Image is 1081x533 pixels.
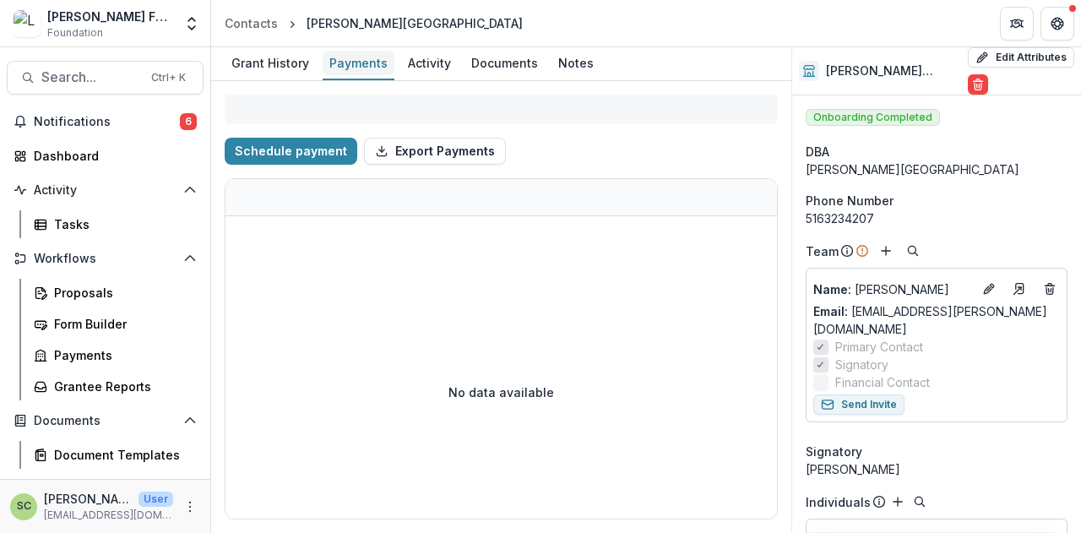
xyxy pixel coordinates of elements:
div: 5163234207 [806,209,1067,227]
a: Activity [401,47,458,80]
div: [PERSON_NAME][GEOGRAPHIC_DATA] [307,14,523,32]
div: Tasks [54,215,190,233]
button: Open entity switcher [180,7,204,41]
div: [PERSON_NAME] Fund for the Blind [47,8,173,25]
button: Search... [7,61,204,95]
span: Name : [813,282,851,296]
p: Individuals [806,493,871,511]
p: Team [806,242,839,260]
button: Deletes [1040,279,1060,299]
button: Edit [979,279,999,299]
div: Form Builder [54,315,190,333]
div: [PERSON_NAME][GEOGRAPHIC_DATA] [806,160,1067,178]
div: Payments [323,51,394,75]
div: Grant History [225,51,316,75]
a: Contacts [218,11,285,35]
button: Add [876,241,896,261]
a: Name: [PERSON_NAME] [813,280,972,298]
p: No data available [448,383,554,401]
span: Signatory [835,356,888,373]
span: Signatory [806,443,862,460]
a: Email: [EMAIL_ADDRESS][PERSON_NAME][DOMAIN_NAME] [813,302,1060,338]
button: Partners [1000,7,1034,41]
button: Send Invite [813,394,904,415]
span: Search... [41,69,141,85]
button: Export Payments [364,138,506,165]
h2: [PERSON_NAME][GEOGRAPHIC_DATA] [826,64,961,79]
a: Form Builder [27,310,204,338]
button: Schedule payment [225,138,357,165]
a: Payments [27,341,204,369]
div: Grantee Reports [54,378,190,395]
img: Lavelle Fund for the Blind [14,10,41,37]
p: [EMAIL_ADDRESS][DOMAIN_NAME] [44,508,173,523]
div: Payments [54,346,190,364]
button: Search [903,241,923,261]
button: Open Documents [7,407,204,434]
p: [PERSON_NAME] [813,280,972,298]
span: Phone Number [806,192,894,209]
a: Grantee Reports [27,373,204,400]
span: Notifications [34,115,180,129]
span: Onboarding Completed [806,109,940,126]
nav: breadcrumb [218,11,530,35]
a: Payments [323,47,394,80]
a: Documents [464,47,545,80]
div: Notes [551,51,600,75]
button: Add [888,492,908,512]
button: Open Workflows [7,245,204,272]
span: Foundation [47,25,103,41]
span: Documents [34,414,177,428]
button: More [180,497,200,517]
span: DBA [806,143,829,160]
span: Activity [34,183,177,198]
div: [PERSON_NAME] [806,460,1067,478]
a: Proposals [27,279,204,307]
div: Activity [401,51,458,75]
button: Notifications6 [7,108,204,135]
div: Contacts [225,14,278,32]
a: Grant History [225,47,316,80]
button: Delete [968,74,988,95]
span: Primary Contact [835,338,923,356]
div: Documents [464,51,545,75]
div: Dashboard [34,147,190,165]
a: Go to contact [1006,275,1033,302]
button: Open Activity [7,177,204,204]
button: Edit Attributes [968,47,1074,68]
a: Tasks [27,210,204,238]
div: Document Templates [54,446,190,464]
a: Dashboard [7,142,204,170]
span: Financial Contact [835,373,930,391]
p: User [139,492,173,507]
button: Open Contacts [7,476,204,503]
div: Sandra Ching [17,501,31,512]
button: Search [910,492,930,512]
p: [PERSON_NAME] [44,490,132,508]
div: Proposals [54,284,190,302]
span: Workflows [34,252,177,266]
button: Get Help [1040,7,1074,41]
span: 6 [180,113,197,130]
a: Document Templates [27,441,204,469]
a: Notes [551,47,600,80]
span: Email: [813,304,848,318]
div: Ctrl + K [148,68,189,87]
